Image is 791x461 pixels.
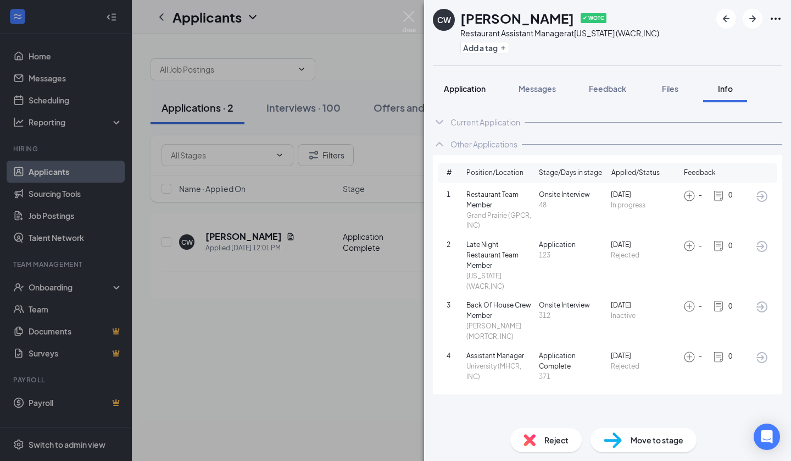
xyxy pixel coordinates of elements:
span: ✔ WOTC [581,13,606,23]
span: 48 [539,200,607,211]
span: 1 [447,190,466,200]
svg: Plus [500,45,506,51]
span: Move to stage [631,434,683,446]
svg: ArrowCircle [755,300,768,314]
span: [DATE] [611,351,679,361]
span: Files [662,84,678,94]
button: ArrowLeftNew [716,9,736,29]
span: 0 [728,301,732,312]
span: [DATE] [611,300,679,311]
svg: ChevronDown [433,116,446,129]
div: Other Applications [450,139,517,150]
span: Onsite Interview [539,300,607,311]
span: Application [444,84,486,94]
svg: ArrowCircle [755,351,768,364]
svg: ArrowCircle [755,190,768,203]
svg: ChevronUp [433,138,446,151]
span: Stage/Days in stage [539,168,602,178]
span: Feedback [684,168,716,178]
span: Assistant Manager [466,351,534,361]
span: [DATE] [611,190,679,200]
span: 371 [539,372,607,382]
button: ArrowRight [743,9,762,29]
span: 123 [539,250,607,261]
span: Rejected [611,361,679,372]
span: Applied/Status [611,168,660,178]
svg: ArrowRight [746,12,759,25]
span: 3 [447,300,466,311]
span: 0 [728,352,732,362]
div: Open Intercom Messenger [754,424,780,450]
span: Onsite Interview [539,190,607,200]
span: 4 [447,351,466,361]
div: CW [437,14,451,25]
span: Application [539,240,607,250]
span: 0 [728,241,732,251]
span: - [699,301,702,312]
span: 2 [447,240,466,250]
span: Back Of House Crew Member [466,300,534,321]
span: 0 [728,190,732,201]
div: Restaurant Assistant Manager at [US_STATE] (WACR,INC) [460,28,659,39]
span: - [699,352,702,362]
div: Current Application [450,117,520,128]
svg: Ellipses [769,12,782,25]
span: In progress [611,200,679,211]
span: Messages [519,84,556,94]
span: Application Complete [539,351,607,372]
button: PlusAdd a tag [460,42,509,53]
h1: [PERSON_NAME] [460,9,574,28]
span: Position/Location [466,168,523,178]
span: # [447,168,466,178]
span: 312 [539,311,607,321]
span: [US_STATE] (WACR,INC) [466,271,534,292]
span: Rejected [611,250,679,261]
span: - [699,190,702,201]
span: Reject [544,434,569,446]
svg: ArrowCircle [755,240,768,253]
span: Late Night Restaurant Team Member [466,240,534,271]
span: [DATE] [611,240,679,250]
svg: ArrowLeftNew [720,12,733,25]
span: University (MHCR, INC) [466,361,534,382]
span: Inactive [611,311,679,321]
span: Feedback [589,84,626,94]
span: Restaurant Team Member [466,190,534,211]
span: [PERSON_NAME] (MORTCR, INC) [466,321,534,342]
span: - [699,241,702,251]
span: Info [718,84,733,94]
span: Grand Prairie (GPCR, INC) [466,211,534,232]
